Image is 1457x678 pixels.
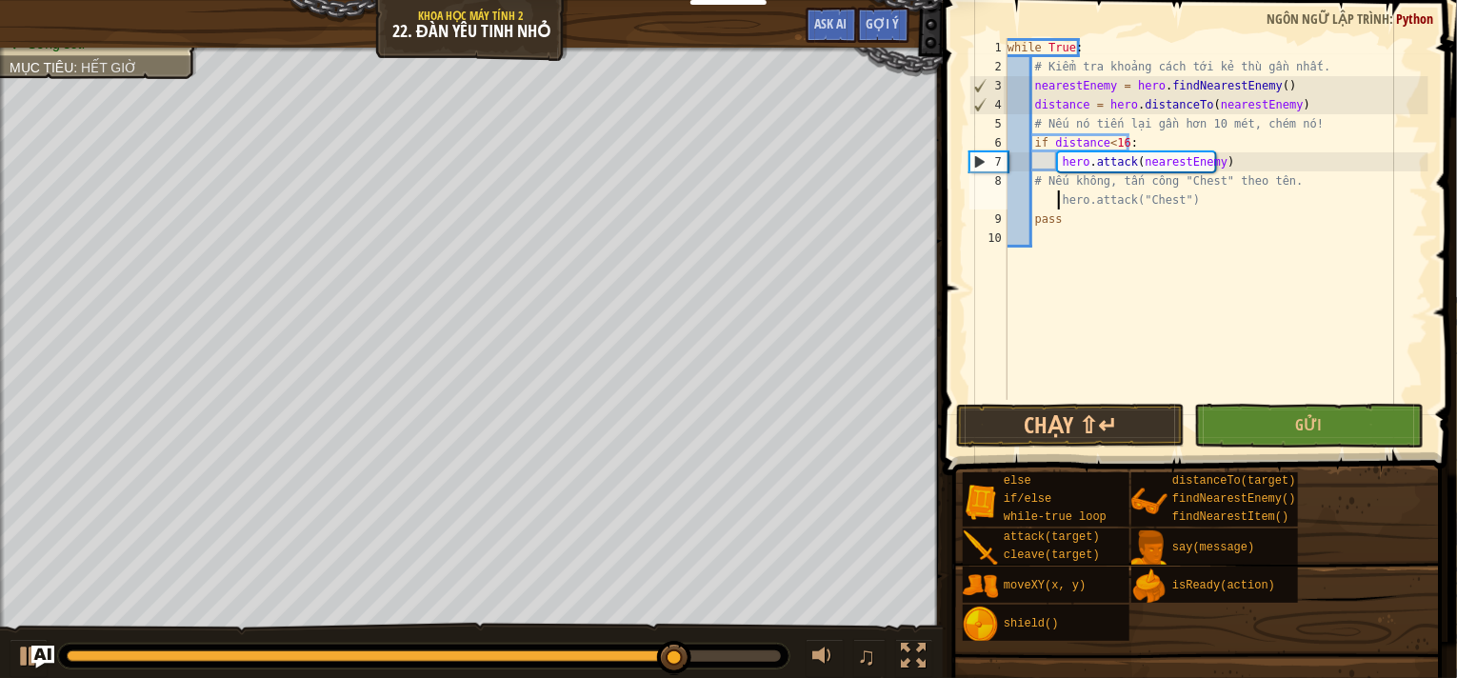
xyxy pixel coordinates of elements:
[1131,484,1168,520] img: portrait.png
[969,229,1008,248] div: 10
[963,568,999,605] img: portrait.png
[970,95,1008,114] div: 4
[815,14,848,32] span: Ask AI
[1004,548,1100,562] span: cleave(target)
[969,133,1008,152] div: 6
[970,76,1008,95] div: 3
[1004,579,1086,592] span: moveXY(x, y)
[10,60,73,75] span: Mục tiêu
[1131,568,1168,605] img: portrait.png
[1004,492,1051,506] span: if/else
[969,57,1008,76] div: 2
[1267,10,1389,28] span: Ngôn ngữ lập trình
[81,60,137,75] span: Hết giờ
[1396,10,1433,28] span: Python
[956,404,1185,448] button: Chạy ⇧↵
[895,639,933,678] button: Bật tắt chế độ toàn màn hình
[963,607,999,643] img: portrait.png
[31,646,54,668] button: Ask AI
[1172,541,1254,554] span: say(message)
[1194,404,1423,448] button: Gửi
[969,171,1008,209] div: 8
[969,38,1008,57] div: 1
[1004,510,1107,524] span: while-true loop
[969,209,1008,229] div: 9
[1172,474,1296,488] span: distanceTo(target)
[963,484,999,520] img: portrait.png
[1172,492,1296,506] span: findNearestEnemy()
[969,114,1008,133] div: 5
[1172,579,1275,592] span: isReady(action)
[806,8,857,43] button: Ask AI
[867,14,900,32] span: Gợi ý
[853,639,886,678] button: ♫
[1004,530,1100,544] span: attack(target)
[1004,617,1059,630] span: shield()
[1131,530,1168,567] img: portrait.png
[73,60,81,75] span: :
[1172,510,1288,524] span: findNearestItem()
[963,530,999,567] img: portrait.png
[1295,414,1322,435] span: Gửi
[1004,474,1031,488] span: else
[970,152,1008,171] div: 7
[806,639,844,678] button: Tùy chỉnh âm lượng
[857,642,876,670] span: ♫
[1389,10,1396,28] span: :
[10,639,48,678] button: Ctrl + P: Play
